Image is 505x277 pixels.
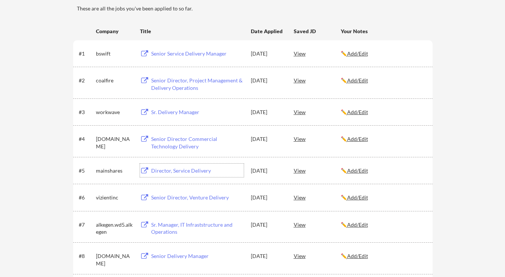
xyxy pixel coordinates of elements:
[96,167,133,174] div: mainshares
[341,28,426,35] div: Your Notes
[294,24,341,38] div: Saved JD
[96,77,133,84] div: coalfire
[79,50,93,57] div: #1
[294,132,341,145] div: View
[341,135,426,143] div: ✏️
[294,191,341,204] div: View
[96,28,133,35] div: Company
[151,108,244,116] div: Sr. Delivery Manager
[251,77,284,84] div: [DATE]
[140,28,244,35] div: Title
[96,50,133,57] div: bswift
[96,221,133,236] div: alkegen.wd5.alkegen
[79,135,93,143] div: #4
[151,167,244,174] div: Director, Service Delivery
[79,252,93,260] div: #8
[151,221,244,236] div: Sr. Manager, IT Infraststructure and Operations
[341,221,426,229] div: ✏️
[347,77,368,84] u: Add/Edit
[294,105,341,119] div: View
[251,221,284,229] div: [DATE]
[151,252,244,260] div: Senior Delivery Manager
[79,221,93,229] div: #7
[151,77,244,91] div: Senior Director, Project Management & Delivery Operations
[347,221,368,228] u: Add/Edit
[96,194,133,201] div: vizientinc
[79,108,93,116] div: #3
[151,50,244,57] div: Senior Service Delivery Manager
[251,135,284,143] div: [DATE]
[294,218,341,231] div: View
[347,136,368,142] u: Add/Edit
[347,50,368,57] u: Add/Edit
[341,108,426,116] div: ✏️
[251,28,284,35] div: Date Applied
[96,252,133,267] div: [DOMAIN_NAME]
[251,108,284,116] div: [DATE]
[251,167,284,174] div: [DATE]
[341,167,426,174] div: ✏️
[341,77,426,84] div: ✏️
[79,77,93,84] div: #2
[251,194,284,201] div: [DATE]
[294,249,341,262] div: View
[341,252,426,260] div: ✏️
[347,194,368,201] u: Add/Edit
[294,47,341,60] div: View
[151,194,244,201] div: Senior Director, Venture Delivery
[79,167,93,174] div: #5
[96,135,133,150] div: [DOMAIN_NAME]
[79,194,93,201] div: #6
[251,252,284,260] div: [DATE]
[251,50,284,57] div: [DATE]
[347,167,368,174] u: Add/Edit
[347,253,368,259] u: Add/Edit
[151,135,244,150] div: Senior Director Commercial Technology Delivery
[77,5,433,12] div: These are all the jobs you've been applied to so far.
[347,109,368,115] u: Add/Edit
[96,108,133,116] div: workwave
[341,50,426,57] div: ✏️
[294,164,341,177] div: View
[294,73,341,87] div: View
[341,194,426,201] div: ✏️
